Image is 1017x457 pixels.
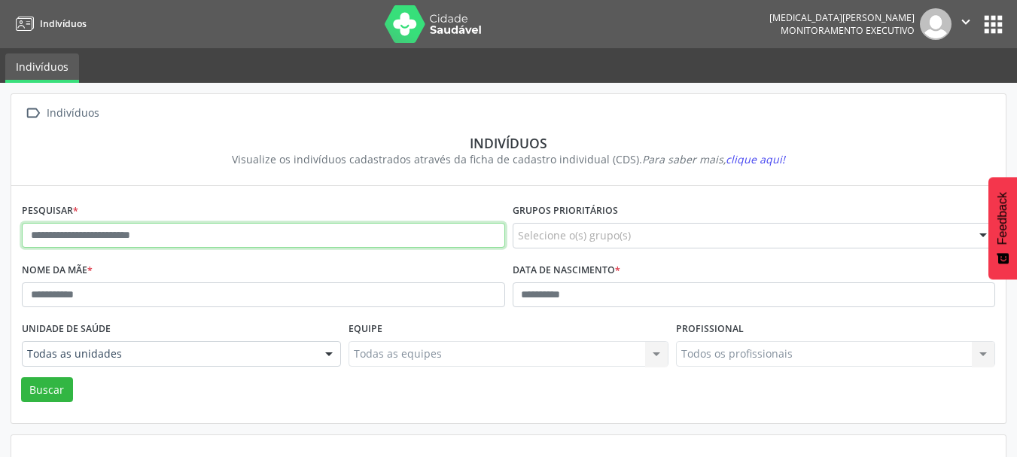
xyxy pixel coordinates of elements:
[781,24,915,37] span: Monitoramento Executivo
[5,53,79,83] a: Indivíduos
[22,318,111,341] label: Unidade de saúde
[21,377,73,403] button: Buscar
[32,151,985,167] div: Visualize os indivíduos cadastrados através da ficha de cadastro individual (CDS).
[22,102,44,124] i: 
[996,192,1009,245] span: Feedback
[920,8,952,40] img: img
[22,200,78,223] label: Pesquisar
[726,152,785,166] span: clique aqui!
[27,346,310,361] span: Todas as unidades
[11,11,87,36] a: Indivíduos
[349,318,382,341] label: Equipe
[22,102,102,124] a:  Indivíduos
[40,17,87,30] span: Indivíduos
[958,14,974,30] i: 
[518,227,631,243] span: Selecione o(s) grupo(s)
[513,259,620,282] label: Data de nascimento
[980,11,1006,38] button: apps
[642,152,785,166] i: Para saber mais,
[44,102,102,124] div: Indivíduos
[32,135,985,151] div: Indivíduos
[513,200,618,223] label: Grupos prioritários
[676,318,744,341] label: Profissional
[769,11,915,24] div: [MEDICAL_DATA][PERSON_NAME]
[988,177,1017,279] button: Feedback - Mostrar pesquisa
[22,259,93,282] label: Nome da mãe
[952,8,980,40] button: 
